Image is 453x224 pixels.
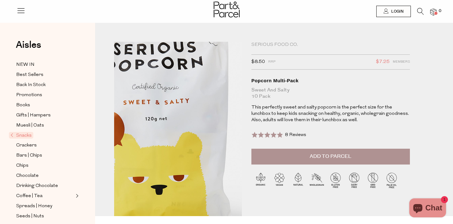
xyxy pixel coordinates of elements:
[16,182,74,190] a: Drinking Chocolate
[376,58,390,66] span: $7.25
[214,2,240,17] img: Part&Parcel
[364,171,382,190] img: P_P-ICONS-Live_Bec_V11_GMO_Free.svg
[382,171,401,190] img: P_P-ICONS-Live_Bec_V11_Palm_Oil_Free.svg
[393,58,410,66] span: Members
[376,6,411,17] a: Login
[9,132,33,139] span: Snacks
[16,192,74,200] a: Coffee | Tea
[251,42,410,48] div: Serious Food Co.
[16,102,30,109] span: Books
[16,71,74,79] a: Best Sellers
[390,9,404,14] span: Login
[270,171,289,190] img: P_P-ICONS-Live_Bec_V11_Vegan.svg
[16,213,44,220] span: Seeds | Nuts
[16,142,37,149] span: Crackers
[16,112,51,119] span: Gifts | Hampers
[16,122,44,129] span: Muesli | Oats
[74,192,79,200] button: Expand/Collapse Coffee | Tea
[251,58,265,66] span: $8.50
[16,61,35,69] span: NEW IN
[251,149,410,165] button: Add to Parcel
[16,91,74,99] a: Promotions
[16,91,42,99] span: Promotions
[16,152,42,159] span: Bars | Chips
[285,133,306,137] span: 8 Reviews
[16,212,74,220] a: Seeds | Nuts
[16,162,29,170] span: Chips
[407,198,448,219] inbox-online-store-chat: Shopify online store chat
[251,104,410,123] p: This perfectly sweet and salty popcorn is the perfect size for the lunchbox to keep kids snacking...
[16,192,42,200] span: Coffee | Tea
[326,171,345,190] img: P_P-ICONS-Live_Bec_V11_Gluten_Free.svg
[16,101,74,109] a: Books
[10,132,74,139] a: Snacks
[16,111,74,119] a: Gifts | Hampers
[268,58,275,66] span: RRP
[16,202,52,210] span: Spreads | Honey
[16,38,41,52] span: Aisles
[251,87,410,100] div: Sweet and Salty 10 Pack
[16,172,74,180] a: Chocolate
[345,171,364,190] img: P_P-ICONS-Live_Bec_V11_Dairy_Free.svg
[16,81,46,89] span: Back In Stock
[307,171,326,190] img: P_P-ICONS-Live_Bec_V11_Wholegrain.svg
[16,71,43,79] span: Best Sellers
[437,8,443,14] span: 0
[16,40,41,56] a: Aisles
[430,9,437,15] a: 0
[16,202,74,210] a: Spreads | Honey
[16,152,74,159] a: Bars | Chips
[16,81,74,89] a: Back In Stock
[16,182,58,190] span: Drinking Chocolate
[16,162,74,170] a: Chips
[16,172,39,180] span: Chocolate
[251,171,270,190] img: P_P-ICONS-Live_Bec_V11_Organic.svg
[16,121,74,129] a: Muesli | Oats
[16,61,74,69] a: NEW IN
[289,171,307,190] img: P_P-ICONS-Live_Bec_V11_Natural.svg
[16,141,74,149] a: Crackers
[251,78,410,84] div: Popcorn Multi-Pack
[310,153,351,160] span: Add to Parcel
